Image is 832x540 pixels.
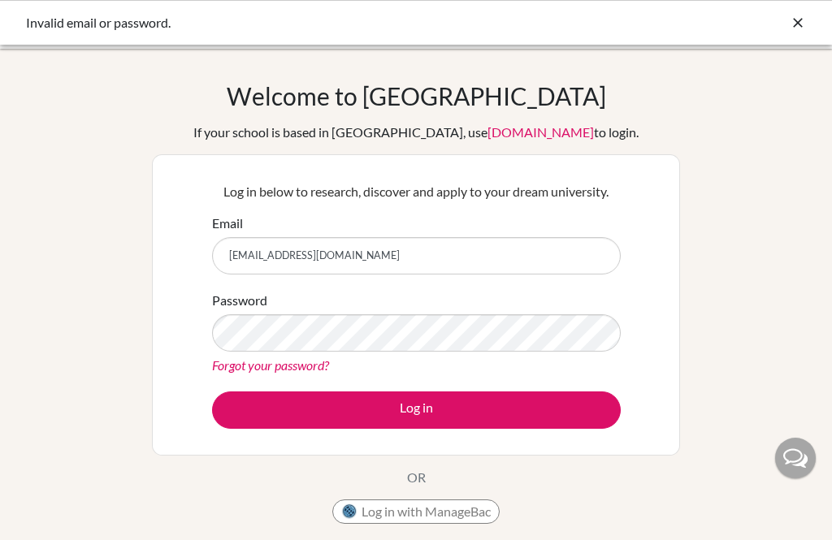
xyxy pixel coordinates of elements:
button: Log in [212,391,621,429]
a: [DOMAIN_NAME] [487,124,594,140]
div: If your school is based in [GEOGRAPHIC_DATA], use to login. [193,123,639,142]
p: OR [407,468,426,487]
p: Log in below to research, discover and apply to your dream university. [212,182,621,201]
a: Forgot your password? [212,357,329,373]
h1: Welcome to [GEOGRAPHIC_DATA] [227,81,606,110]
label: Email [212,214,243,233]
label: Password [212,291,267,310]
div: Invalid email or password. [26,13,562,32]
button: Log in with ManageBac [332,499,500,524]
